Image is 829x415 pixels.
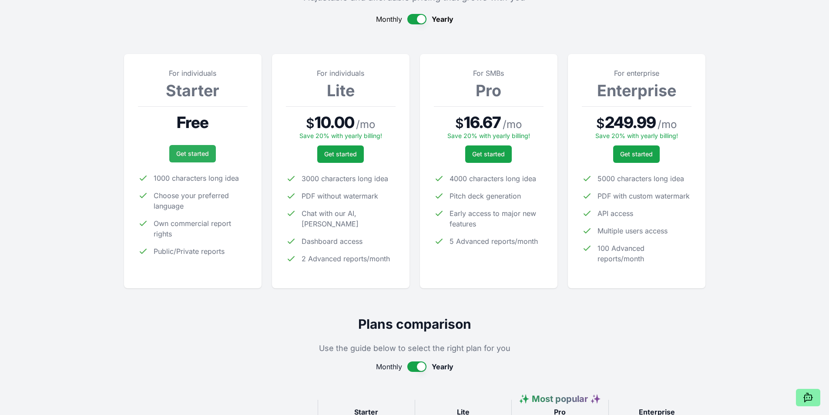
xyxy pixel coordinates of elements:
span: 4000 characters long idea [450,173,536,184]
span: Save 20% with yearly billing! [595,132,678,139]
span: Yearly [432,14,453,24]
span: Monthly [376,14,402,24]
span: 100 Advanced reports/month [597,243,691,264]
span: 1000 characters long idea [154,173,239,183]
span: Dashboard access [302,236,362,246]
span: / mo [503,118,522,132]
span: ✨ Most popular ✨ [519,394,601,404]
span: Save 20% with yearly billing! [447,132,530,139]
a: Get started [465,145,512,163]
h2: Plans comparison [124,316,705,332]
span: $ [455,115,464,131]
span: 5000 characters long idea [597,173,684,184]
p: Use the guide below to select the right plan for you [124,342,705,354]
span: Yearly [432,361,453,372]
h3: Enterprise [582,82,691,99]
span: 3000 characters long idea [302,173,388,184]
span: Save 20% with yearly billing! [299,132,382,139]
span: PDF with custom watermark [597,191,690,201]
span: 249.99 [605,114,656,131]
span: API access [597,208,633,219]
span: 10.00 [315,114,354,131]
p: For SMBs [434,68,544,78]
span: 5 Advanced reports/month [450,236,538,246]
span: / mo [658,118,677,132]
p: For individuals [286,68,396,78]
span: Early access to major new features [450,208,544,229]
span: PDF without watermark [302,191,378,201]
h3: Starter [138,82,248,99]
span: Chat with our AI, [PERSON_NAME] [302,208,396,229]
span: 16.67 [464,114,501,131]
span: Multiple users access [597,226,668,236]
span: Public/Private reports [154,246,225,256]
span: Monthly [376,361,402,372]
span: Pitch deck generation [450,191,521,201]
span: Choose your preferred language [154,190,248,211]
a: Get started [169,145,216,162]
span: Free [177,114,208,131]
span: $ [306,115,315,131]
h3: Lite [286,82,396,99]
span: $ [596,115,605,131]
span: / mo [356,118,375,132]
p: For enterprise [582,68,691,78]
span: Own commercial report rights [154,218,248,239]
a: Get started [613,145,660,163]
p: For individuals [138,68,248,78]
h3: Pro [434,82,544,99]
a: Get started [317,145,364,163]
span: 2 Advanced reports/month [302,253,390,264]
